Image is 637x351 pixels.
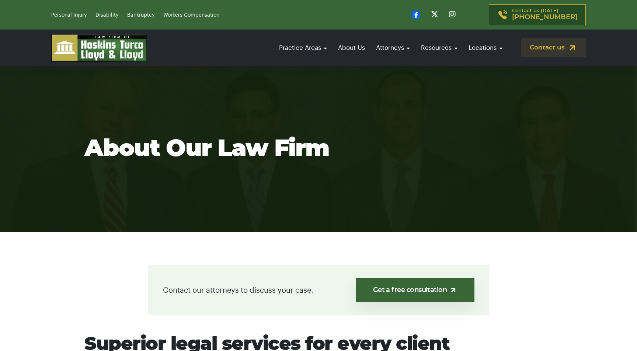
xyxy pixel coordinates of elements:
a: Attorneys [372,37,414,58]
div: Contact our attorneys to discuss your case. [148,265,489,315]
a: Resources [417,37,461,58]
a: Practice Areas [275,37,331,58]
a: Workers Compensation [163,13,219,18]
a: Disability [95,13,118,18]
a: About Us [334,37,369,58]
a: Bankruptcy [127,13,154,18]
a: Contact us [DATE][PHONE_NUMBER] [489,4,586,25]
a: Personal Injury [51,13,87,18]
img: logo [51,34,147,62]
a: Contact us [521,38,586,57]
span: [PHONE_NUMBER] [512,14,577,21]
img: arrow-up-right-light.svg [449,286,457,294]
a: Locations [465,37,506,58]
p: Contact us [DATE] [512,8,577,21]
h1: About our law firm [84,136,553,162]
a: Get a free consultation [356,278,474,302]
